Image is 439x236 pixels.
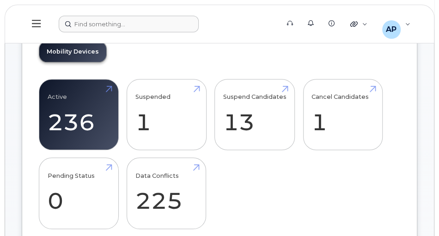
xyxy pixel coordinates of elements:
div: Quicklinks [344,15,374,33]
a: Pending Status 0 [48,163,110,224]
input: Find something... [59,16,199,32]
a: Suspend Candidates 13 [223,84,287,145]
a: Active 236 [48,84,110,145]
a: Data Conflicts 225 [135,163,198,224]
div: Arseneau, Pierre-Luc (PETL/EPFT) [376,15,417,33]
a: Mobility Devices [39,42,106,62]
a: Cancel Candidates 1 [311,84,374,145]
span: AP [386,24,396,35]
a: Suspended 1 [135,84,198,145]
